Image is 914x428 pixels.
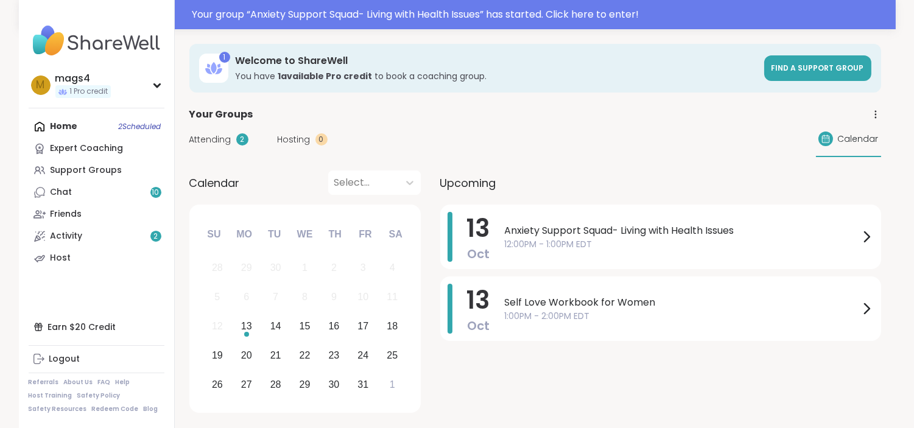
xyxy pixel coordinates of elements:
[153,231,158,242] span: 2
[98,378,111,387] a: FAQ
[92,405,139,413] a: Redeem Code
[189,133,231,146] span: Attending
[467,211,490,245] span: 13
[51,230,83,242] div: Activity
[300,376,311,393] div: 29
[70,86,108,97] span: 1 Pro credit
[212,347,223,363] div: 19
[292,284,318,310] div: Not available Wednesday, October 8th, 2025
[270,318,281,334] div: 14
[302,259,308,276] div: 1
[379,255,406,281] div: Not available Saturday, October 4th, 2025
[29,138,164,160] a: Expert Coaching
[203,253,407,399] div: month 2025-10
[241,347,252,363] div: 20
[273,289,278,305] div: 7
[29,181,164,203] a: Chat10
[29,225,164,247] a: Activity2
[292,371,318,398] div: Choose Wednesday, October 29th, 2025
[233,284,259,310] div: Not available Monday, October 6th, 2025
[152,188,160,198] span: 10
[205,255,231,281] div: Not available Sunday, September 28th, 2025
[315,133,328,146] div: 0
[192,7,888,22] div: Your group “ Anxiety Support Squad- Living with Health Issues ” has started. Click here to enter!
[505,238,859,251] span: 12:00PM - 1:00PM EDT
[772,63,864,73] span: Find a support group
[29,316,164,338] div: Earn $20 Credit
[379,314,406,340] div: Choose Saturday, October 18th, 2025
[390,376,395,393] div: 1
[205,284,231,310] div: Not available Sunday, October 5th, 2025
[357,347,368,363] div: 24
[37,77,45,93] span: m
[236,70,757,82] h3: You have to book a coaching group.
[212,318,223,334] div: 12
[379,371,406,398] div: Choose Saturday, November 1st, 2025
[350,342,376,368] div: Choose Friday, October 24th, 2025
[261,221,288,248] div: Tu
[350,284,376,310] div: Not available Friday, October 10th, 2025
[505,295,859,310] span: Self Love Workbook for Women
[262,314,289,340] div: Choose Tuesday, October 14th, 2025
[331,259,337,276] div: 2
[467,317,490,334] span: Oct
[231,221,258,248] div: Mo
[29,19,164,62] img: ShareWell Nav Logo
[51,208,82,220] div: Friends
[116,378,130,387] a: Help
[350,255,376,281] div: Not available Friday, October 3rd, 2025
[387,347,398,363] div: 25
[321,371,347,398] div: Choose Thursday, October 30th, 2025
[382,221,409,248] div: Sa
[505,310,859,323] span: 1:00PM - 2:00PM EDT
[262,255,289,281] div: Not available Tuesday, September 30th, 2025
[29,348,164,370] a: Logout
[262,371,289,398] div: Choose Tuesday, October 28th, 2025
[270,347,281,363] div: 21
[321,314,347,340] div: Choose Thursday, October 16th, 2025
[291,221,318,248] div: We
[387,289,398,305] div: 11
[390,259,395,276] div: 4
[352,221,379,248] div: Fr
[357,318,368,334] div: 17
[55,72,111,85] div: mags4
[764,55,871,81] a: Find a support group
[212,376,223,393] div: 26
[379,342,406,368] div: Choose Saturday, October 25th, 2025
[244,289,249,305] div: 6
[189,107,253,122] span: Your Groups
[302,289,308,305] div: 8
[212,259,223,276] div: 28
[241,318,252,334] div: 13
[205,342,231,368] div: Choose Sunday, October 19th, 2025
[29,405,87,413] a: Safety Resources
[350,371,376,398] div: Choose Friday, October 31st, 2025
[77,391,121,400] a: Safety Policy
[321,342,347,368] div: Choose Thursday, October 23rd, 2025
[357,289,368,305] div: 10
[329,376,340,393] div: 30
[233,314,259,340] div: Choose Monday, October 13th, 2025
[360,259,366,276] div: 3
[29,160,164,181] a: Support Groups
[205,371,231,398] div: Choose Sunday, October 26th, 2025
[329,347,340,363] div: 23
[322,221,348,248] div: Th
[51,252,71,264] div: Host
[379,284,406,310] div: Not available Saturday, October 11th, 2025
[278,70,373,82] b: 1 available Pro credit
[233,371,259,398] div: Choose Monday, October 27th, 2025
[205,314,231,340] div: Not available Sunday, October 12th, 2025
[331,289,337,305] div: 9
[357,376,368,393] div: 31
[233,255,259,281] div: Not available Monday, September 29th, 2025
[29,247,164,269] a: Host
[262,342,289,368] div: Choose Tuesday, October 21st, 2025
[236,54,757,68] h3: Welcome to ShareWell
[467,245,490,262] span: Oct
[300,318,311,334] div: 15
[219,52,230,63] div: 1
[233,342,259,368] div: Choose Monday, October 20th, 2025
[64,378,93,387] a: About Us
